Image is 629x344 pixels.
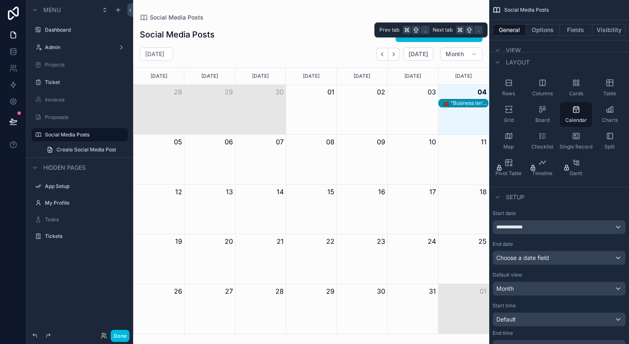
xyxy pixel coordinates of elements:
label: End date [493,241,513,247]
label: Tasks [45,216,123,223]
span: Month [496,285,514,293]
button: Next [388,48,400,61]
span: Timeline [532,170,552,177]
button: 23 [377,236,385,246]
span: Grid [504,117,514,124]
button: 16 [378,187,385,197]
label: Proposals [45,114,123,121]
button: Month [493,282,626,296]
button: 01 [327,87,334,97]
span: Hidden pages [43,163,86,172]
span: Setup [506,193,525,201]
label: Projects [45,62,123,68]
div: [DATE] [236,68,284,84]
span: Menu [43,6,61,14]
div: Month View [133,67,489,334]
button: Columns [526,75,558,100]
span: Rows [502,90,515,97]
button: Choose a date field [493,251,626,265]
span: Charts [602,117,618,124]
button: Visibility [592,24,626,36]
button: 29 [326,286,334,296]
span: Layout [506,58,530,67]
button: Table [594,75,626,100]
button: Checklist [526,129,558,153]
button: Rows [493,75,525,100]
span: Choose a date field [496,254,549,261]
button: Pivot Table [493,155,525,180]
button: 08 [326,137,334,147]
button: 26 [174,286,182,296]
label: Ticket [45,79,123,86]
button: Single Record [560,129,592,153]
span: Columns [532,90,553,97]
span: , [422,27,428,33]
button: General [493,24,526,36]
button: Board [526,102,558,127]
button: 01 [480,286,487,296]
span: Single Record [560,144,592,150]
div: [DATE] [389,68,437,84]
button: 21 [277,236,284,246]
label: Tickets [45,233,123,240]
button: 27 [225,286,233,296]
button: Fields [560,24,593,36]
a: Invoices [45,97,123,103]
span: Social Media Posts [150,13,203,22]
span: Prev tab [379,27,399,33]
button: 30 [275,87,284,97]
button: [DATE] [403,47,433,61]
button: 06 [225,137,233,147]
a: Social Media Posts [140,13,203,22]
button: 13 [226,187,233,197]
button: 14 [277,187,284,197]
label: Admin [45,44,111,51]
span: Month [446,50,464,58]
span: Table [603,90,616,97]
button: Grid [493,102,525,127]
button: 28 [275,286,284,296]
label: My Profile [45,200,123,206]
button: 25 [478,236,487,246]
label: Social Media Posts [45,131,123,138]
button: 07 [276,137,284,147]
div: 💼 "Business isn’t just work, it’s creating impact." [443,99,488,107]
div: [DATE] [186,68,233,84]
span: View [506,46,521,54]
span: Calendar [565,117,587,124]
label: App Setup [45,183,123,190]
span: Checklist [531,144,553,150]
button: Default [493,312,626,327]
a: Create Social Media Post [42,143,128,156]
button: 18 [480,187,487,197]
label: Start time [493,302,516,309]
button: 04 [478,87,487,97]
button: Calendar [560,102,592,127]
span: Board [535,117,550,124]
button: 28 [174,87,182,97]
label: Start date [493,210,516,217]
button: Gantt [560,155,592,180]
button: 03 [428,87,436,97]
span: Default [496,315,516,324]
span: . [475,27,482,33]
button: Charts [594,102,626,127]
button: Month [440,47,483,61]
div: [DATE] [135,68,183,84]
button: 11 [481,137,487,147]
button: Back [376,48,388,61]
button: Split [594,129,626,153]
button: 12 [175,187,182,197]
button: 10 [429,137,436,147]
button: Timeline [526,155,558,180]
span: Pivot Table [495,170,522,177]
span: Social Media Posts [504,7,549,13]
button: 24 [428,236,436,246]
